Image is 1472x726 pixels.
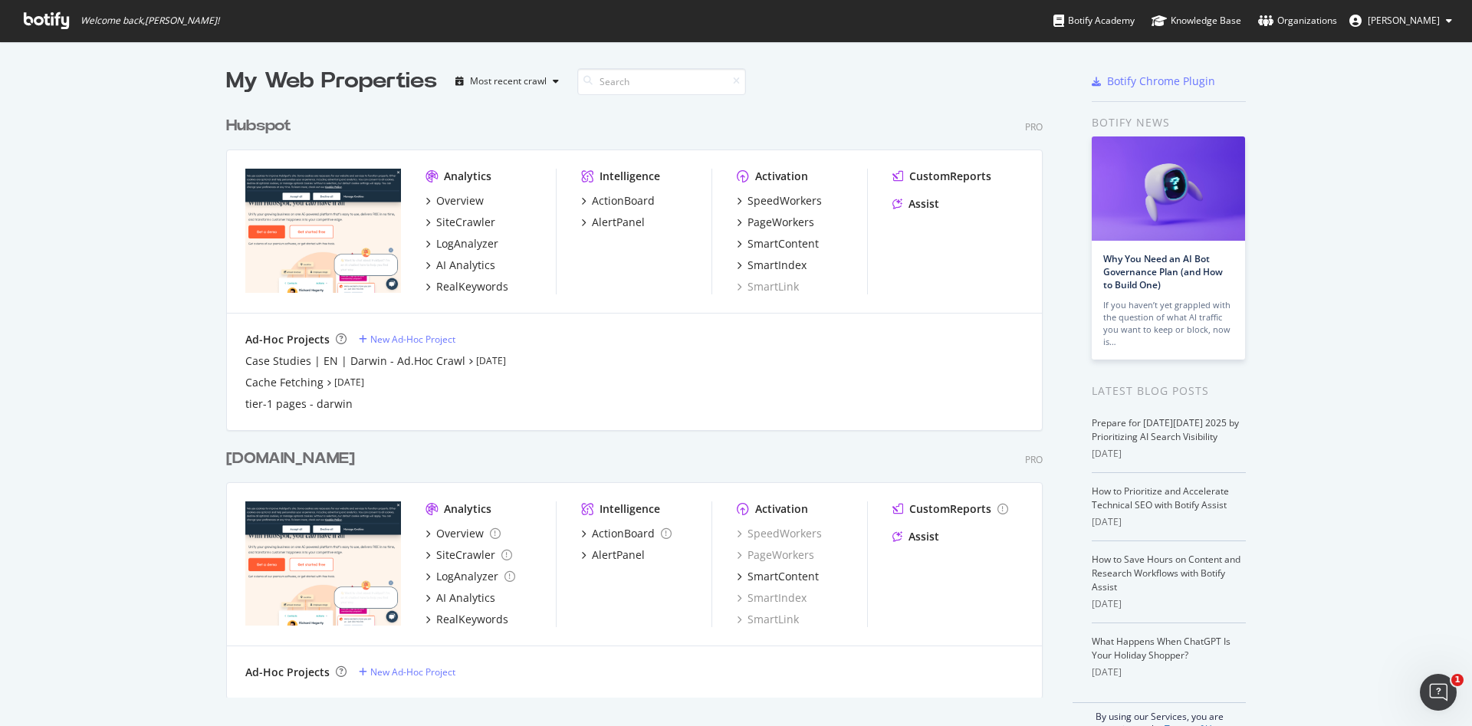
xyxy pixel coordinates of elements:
a: What Happens When ChatGPT Is Your Holiday Shopper? [1092,635,1230,662]
div: Intelligence [600,501,660,517]
div: grid [226,97,1055,698]
a: How to Save Hours on Content and Research Workflows with Botify Assist [1092,553,1240,593]
button: Most recent crawl [449,69,565,94]
div: Analytics [444,169,491,184]
a: New Ad-Hoc Project [359,333,455,346]
div: CustomReports [909,169,991,184]
a: CustomReports [892,501,1008,517]
div: Botify news [1092,114,1246,131]
div: LogAnalyzer [436,236,498,251]
div: Most recent crawl [470,77,547,86]
a: ActionBoard [581,193,655,209]
div: [DATE] [1092,447,1246,461]
div: [DATE] [1092,665,1246,679]
a: AlertPanel [581,215,645,230]
a: ActionBoard [581,526,672,541]
div: SmartIndex [747,258,807,273]
a: How to Prioritize and Accelerate Technical SEO with Botify Assist [1092,485,1229,511]
a: tier-1 pages - darwin [245,396,353,412]
a: SmartContent [737,569,819,584]
input: Search [577,68,746,95]
div: AlertPanel [592,215,645,230]
a: Botify Chrome Plugin [1092,74,1215,89]
div: Activation [755,501,808,517]
a: SpeedWorkers [737,193,822,209]
a: SiteCrawler [426,547,512,563]
div: Latest Blog Posts [1092,383,1246,399]
a: SpeedWorkers [737,526,822,541]
a: Hubspot [226,115,297,137]
div: ActionBoard [592,193,655,209]
div: CustomReports [909,501,991,517]
a: SmartIndex [737,590,807,606]
a: LogAnalyzer [426,569,515,584]
span: 1 [1451,674,1464,686]
div: Organizations [1258,13,1337,28]
a: [DOMAIN_NAME] [226,448,361,470]
a: [DATE] [334,376,364,389]
a: Assist [892,196,939,212]
a: Assist [892,529,939,544]
a: Overview [426,193,484,209]
div: Hubspot [226,115,291,137]
img: Why You Need an AI Bot Governance Plan (and How to Build One) [1092,136,1245,241]
div: RealKeywords [436,279,508,294]
span: Victor Pan [1368,14,1440,27]
a: Overview [426,526,501,541]
div: Overview [436,526,484,541]
div: RealKeywords [436,612,508,627]
div: PageWorkers [747,215,814,230]
div: SiteCrawler [436,547,495,563]
div: ActionBoard [592,526,655,541]
div: SmartContent [747,236,819,251]
a: PageWorkers [737,547,814,563]
a: Cache Fetching [245,375,324,390]
div: LogAnalyzer [436,569,498,584]
div: My Web Properties [226,66,437,97]
a: SmartIndex [737,258,807,273]
div: AlertPanel [592,547,645,563]
div: Botify Academy [1053,13,1135,28]
div: Ad-Hoc Projects [245,332,330,347]
img: hubspot.com [245,169,401,293]
a: [DATE] [476,354,506,367]
div: Assist [909,196,939,212]
span: Welcome back, [PERSON_NAME] ! [80,15,219,27]
div: SmartContent [747,569,819,584]
a: AI Analytics [426,258,495,273]
a: SiteCrawler [426,215,495,230]
a: SmartContent [737,236,819,251]
a: AlertPanel [581,547,645,563]
div: SpeedWorkers [747,193,822,209]
a: Why You Need an AI Bot Governance Plan (and How to Build One) [1103,252,1223,291]
a: AI Analytics [426,590,495,606]
iframe: Intercom live chat [1420,674,1457,711]
a: SmartLink [737,279,799,294]
div: Pro [1025,120,1043,133]
div: SiteCrawler [436,215,495,230]
div: Intelligence [600,169,660,184]
button: [PERSON_NAME] [1337,8,1464,33]
div: Analytics [444,501,491,517]
a: PageWorkers [737,215,814,230]
div: Overview [436,193,484,209]
a: Case Studies | EN | Darwin - Ad.Hoc Crawl [245,353,465,369]
div: AI Analytics [436,590,495,606]
div: Activation [755,169,808,184]
div: Ad-Hoc Projects [245,665,330,680]
img: hubspot-bulkdataexport.com [245,501,401,626]
div: SmartLink [737,612,799,627]
a: RealKeywords [426,279,508,294]
div: New Ad-Hoc Project [370,333,455,346]
a: Prepare for [DATE][DATE] 2025 by Prioritizing AI Search Visibility [1092,416,1239,443]
a: New Ad-Hoc Project [359,665,455,678]
a: RealKeywords [426,612,508,627]
div: Botify Chrome Plugin [1107,74,1215,89]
